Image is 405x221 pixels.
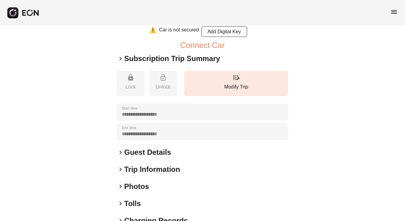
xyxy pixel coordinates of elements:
[184,71,288,96] button: Modify Trip
[124,147,171,157] h2: Guest Details
[124,182,149,191] h2: Photos
[117,183,124,190] span: keyboard_arrow_right
[180,42,225,49] button: Connect Car
[232,74,240,81] span: edit_road
[201,26,247,37] button: Add Digital Key
[124,54,220,63] h2: Subscription Trip Summary
[117,149,124,156] span: keyboard_arrow_right
[117,200,124,207] span: keyboard_arrow_right
[124,199,141,208] h2: Tolls
[390,8,398,16] span: menu
[149,26,157,37] div: ⚠️
[159,26,199,37] div: Car is not secured
[124,165,180,174] h2: Trip Information
[187,83,285,91] p: Modify Trip
[117,55,124,62] span: keyboard_arrow_right
[117,166,124,173] span: keyboard_arrow_right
